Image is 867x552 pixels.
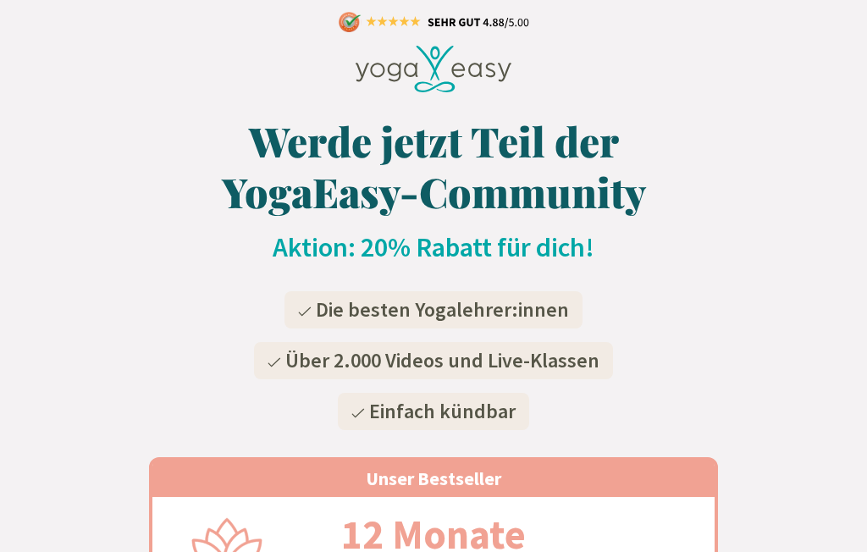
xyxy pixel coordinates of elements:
span: Unser Bestseller [366,466,501,490]
span: Einfach kündbar [369,398,516,424]
span: Über 2.000 Videos und Live-Klassen [285,347,599,373]
span: Die besten Yogalehrer:innen [316,296,569,323]
h1: Werde jetzt Teil der YogaEasy-Community [149,115,718,217]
